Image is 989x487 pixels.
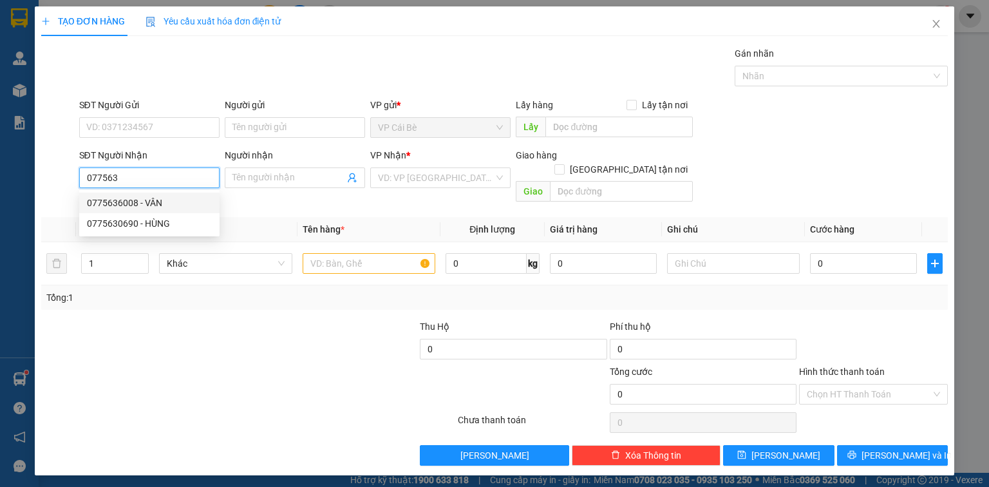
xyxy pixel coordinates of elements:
span: kg [527,253,540,274]
button: printer[PERSON_NAME] và In [837,445,948,466]
span: save [737,450,746,461]
button: Close [918,6,954,43]
button: plus [927,253,943,274]
span: delete [611,450,620,461]
span: plus [928,258,942,269]
span: Lấy [516,117,545,137]
span: TẠO ĐƠN HÀNG [41,16,125,26]
span: plus [41,17,50,26]
span: Lấy tận nơi [637,98,693,112]
div: Phí thu hộ [610,320,796,339]
span: Giao [516,181,550,202]
th: Ghi chú [662,217,805,242]
input: Dọc đường [550,181,693,202]
div: VP gửi [370,98,511,112]
span: printer [847,450,856,461]
button: deleteXóa Thông tin [572,445,721,466]
span: Tổng cước [610,367,652,377]
div: Người nhận [225,148,365,162]
span: Yêu cầu xuất hóa đơn điện tử [146,16,281,26]
span: Giao hàng [516,150,557,160]
span: [PERSON_NAME] [460,448,529,463]
span: [PERSON_NAME] và In [862,448,952,463]
span: Tên hàng [303,224,344,234]
button: delete [46,253,67,274]
div: Tổng: 1 [46,291,382,305]
span: [PERSON_NAME] [751,448,820,463]
label: Gán nhãn [735,48,774,59]
span: Định lượng [469,224,515,234]
div: Chưa thanh toán [457,413,608,435]
span: Xóa Thông tin [625,448,681,463]
span: Thu Hộ [420,321,449,332]
input: Dọc đường [545,117,693,137]
div: 0775636008 - VÂN [79,193,220,213]
div: SĐT Người Gửi [79,98,220,112]
span: VP Cái Bè [378,118,503,137]
div: 0775630690 - HÙNG [79,213,220,234]
div: Người gửi [225,98,365,112]
input: 0 [550,253,657,274]
div: 0775630690 - HÙNG [87,216,212,231]
div: 0775636008 - VÂN [87,196,212,210]
button: save[PERSON_NAME] [723,445,834,466]
div: SĐT Người Nhận [79,148,220,162]
input: VD: Bàn, Ghế [303,253,435,274]
span: [GEOGRAPHIC_DATA] tận nơi [565,162,693,177]
input: Ghi Chú [667,253,800,274]
button: [PERSON_NAME] [420,445,569,466]
img: icon [146,17,156,27]
span: Giá trị hàng [550,224,598,234]
span: VP Nhận [370,150,406,160]
span: Khác [167,254,284,273]
span: user-add [347,173,357,183]
span: Cước hàng [810,224,854,234]
span: close [931,19,941,29]
label: Hình thức thanh toán [799,367,885,377]
span: Lấy hàng [516,100,553,110]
